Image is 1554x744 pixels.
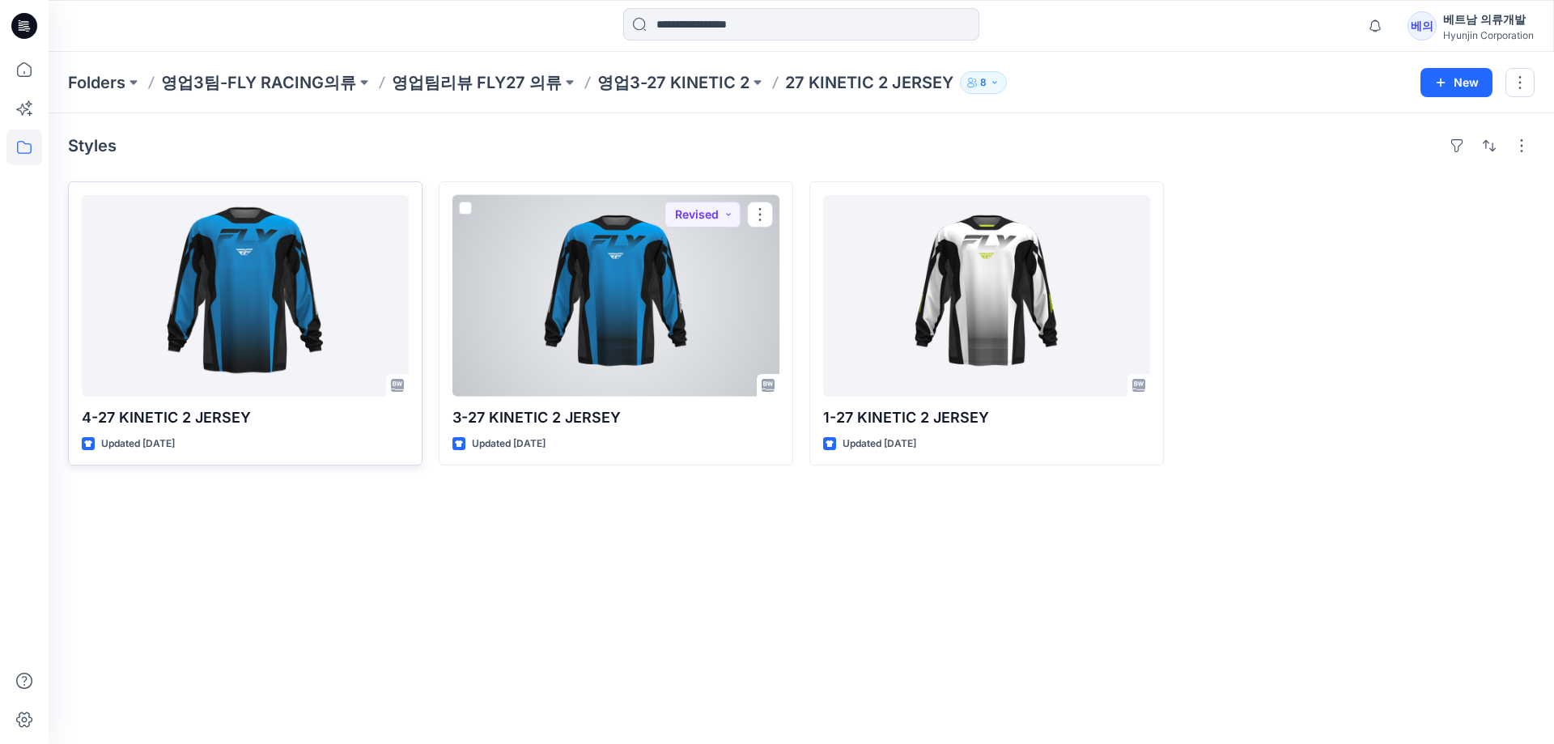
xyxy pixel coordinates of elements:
button: New [1420,68,1492,97]
div: 베트남 의류개발 [1443,10,1534,29]
a: Folders [68,71,125,94]
p: 27 KINETIC 2 JERSEY [785,71,953,94]
a: 영업팀리뷰 FLY27 의류 [392,71,562,94]
h4: Styles [68,136,117,155]
p: 1-27 KINETIC 2 JERSEY [823,406,1150,429]
p: Updated [DATE] [843,436,916,453]
p: 3-27 KINETIC 2 JERSEY [452,406,779,429]
p: 4-27 KINETIC 2 JERSEY [82,406,409,429]
a: 4-27 KINETIC 2 JERSEY [82,195,409,397]
button: 8 [960,71,1007,94]
a: 영업3팀-FLY RACING의류 [161,71,356,94]
p: Updated [DATE] [101,436,175,453]
a: 영업3-27 KINETIC 2 [597,71,749,94]
a: 1-27 KINETIC 2 JERSEY [823,195,1150,397]
div: Hyunjin Corporation [1443,29,1534,41]
p: Updated [DATE] [472,436,546,453]
a: 3-27 KINETIC 2 JERSEY [452,195,779,397]
p: 8 [980,74,987,91]
div: 베의 [1408,11,1437,40]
